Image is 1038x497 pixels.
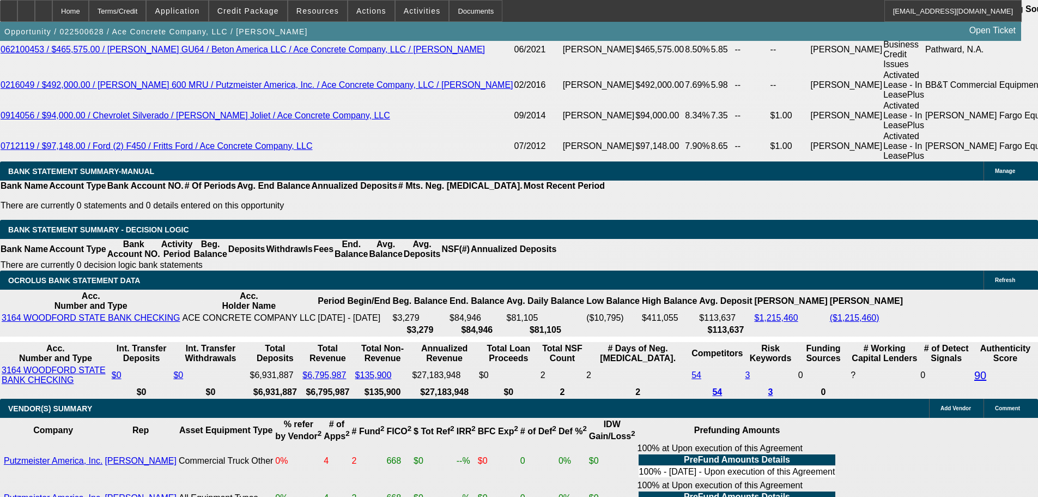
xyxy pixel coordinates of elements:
th: Account Type [48,181,107,191]
th: $135,900 [355,387,411,398]
th: $27,183,948 [411,387,477,398]
span: Credit Package [217,7,279,15]
th: High Balance [641,291,697,312]
th: Avg. End Balance [236,181,311,191]
a: 0712119 / $97,148.00 / Ford (2) F450 / Fritts Ford / Ace Concrete Company, LLC [1,141,312,151]
th: Account Type [48,239,107,260]
th: Deposits [228,239,266,260]
div: 100% at Upon execution of this Agreement [638,444,837,478]
sup: 2 [450,424,454,433]
b: BFC Exp [478,427,518,436]
th: $113,637 [699,325,752,336]
td: 100% - [DATE] - Upon execution of this Agreement [639,466,836,477]
td: [PERSON_NAME] [810,100,883,131]
th: Avg. Deposits [403,239,441,260]
td: $0 [478,365,539,386]
th: Annualized Deposits [470,239,557,260]
td: [PERSON_NAME] [810,70,883,100]
a: Open Ticket [965,21,1020,40]
td: 06/2021 [514,29,562,70]
td: $465,575.00 [635,29,684,70]
td: $6,931,887 [249,365,301,386]
td: 668 [386,443,412,479]
th: Period Begin/End [317,291,391,312]
a: ($1,215,460) [830,313,879,322]
th: Risk Keywords [744,343,796,364]
td: 8.50% [684,29,710,70]
td: $81,105 [506,313,585,324]
b: Def % [559,427,587,436]
th: $6,931,887 [249,387,301,398]
td: 4 [323,443,350,479]
a: 0216049 / $492,000.00 / [PERSON_NAME] 600 MRU / Putzmeister America, Inc. / Ace Concrete Company,... [1,80,513,89]
span: Resources [296,7,339,15]
b: FICO [386,427,411,436]
td: 8.34% [684,100,710,131]
span: Refresh to pull Number of Working Capital Lenders [851,370,855,380]
b: # of Def [520,427,556,436]
td: $0 [588,443,636,479]
th: Acc. Number and Type [1,343,110,364]
a: 062100453 / $465,575.00 / [PERSON_NAME] GU64 / Beton America LLC / Ace Concrete Company, LLC / [P... [1,45,485,54]
b: $ Tot Ref [414,427,454,436]
td: 07/2012 [514,131,562,161]
td: [PERSON_NAME] [562,131,635,161]
a: 3 [745,370,750,380]
td: -- [734,131,769,161]
span: BANK STATEMENT SUMMARY-MANUAL [8,167,154,176]
span: Actions [356,7,386,15]
th: Avg. Daily Balance [506,291,585,312]
th: # of Detect Signals [920,343,973,364]
td: -- [734,100,769,131]
td: 0% [558,443,587,479]
a: $0 [173,370,183,380]
th: # Working Capital Lenders [850,343,919,364]
td: Activated Lease - In LeasePlus [883,131,925,161]
td: [PERSON_NAME] [562,70,635,100]
td: 02/2016 [514,70,562,100]
th: Bank Account NO. [107,181,184,191]
b: % refer by Vendor [275,420,321,441]
a: $135,900 [355,370,392,380]
th: Total Non-Revenue [355,343,411,364]
th: Sum of the Total NSF Count and Total Overdraft Fee Count from Ocrolus [540,343,585,364]
td: 0% [275,443,322,479]
sup: 2 [408,424,411,433]
span: Application [155,7,199,15]
td: $94,000.00 [635,100,684,131]
span: Manage [995,168,1015,174]
a: 3164 WOODFORD STATE BANK CHECKING [2,366,106,385]
a: $6,795,987 [302,370,346,380]
td: 8.65 [711,131,735,161]
td: $411,055 [641,313,697,324]
span: Activities [404,7,441,15]
td: -- [770,29,810,70]
a: 0914056 / $94,000.00 / Chevrolet Silverado / [PERSON_NAME] Joliet / Ace Concrete Company, LLC [1,111,390,120]
th: # Mts. Neg. [MEDICAL_DATA]. [398,181,523,191]
th: Avg. Balance [368,239,403,260]
a: 3164 WOODFORD STATE BANK CHECKING [2,313,180,322]
th: Beg. Balance [193,239,227,260]
th: $6,795,987 [302,387,353,398]
td: 7.69% [684,70,710,100]
sup: 2 [318,429,321,438]
sup: 2 [380,424,384,433]
th: Acc. Holder Name [181,291,316,312]
span: Bank Statement Summary - Decision Logic [8,225,189,234]
td: [PERSON_NAME] [562,29,635,70]
th: Total Loan Proceeds [478,343,539,364]
th: NSF(#) [441,239,470,260]
td: ACE CONCRETE COMPANY LLC [181,313,316,324]
th: Most Recent Period [523,181,605,191]
td: -- [770,70,810,100]
td: $1.00 [770,100,810,131]
th: $3,279 [392,325,448,336]
b: Rep [132,426,149,435]
td: 7.35 [711,100,735,131]
th: End. Balance [449,291,505,312]
td: ($10,795) [586,313,640,324]
td: 0 [798,365,849,386]
b: IRR [457,427,476,436]
th: Withdrawls [265,239,313,260]
th: $0 [111,387,172,398]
